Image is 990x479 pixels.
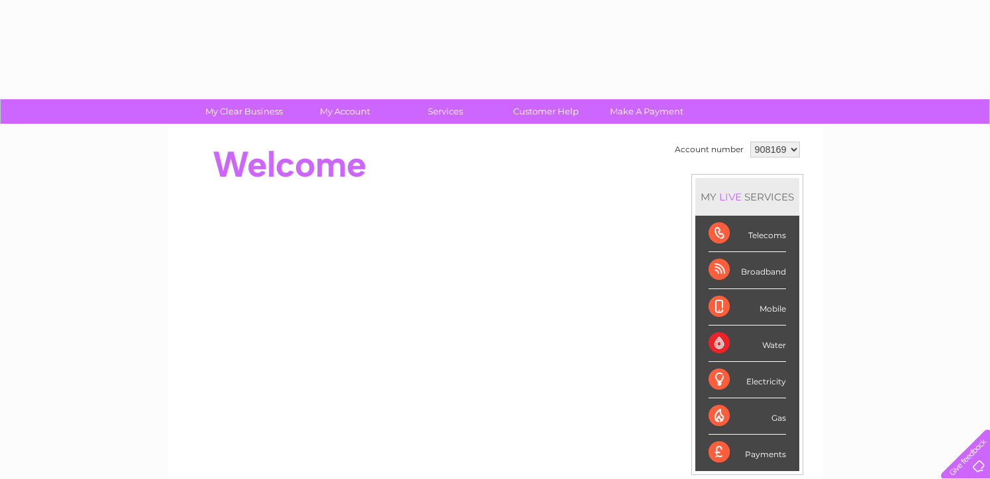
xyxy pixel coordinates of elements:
a: Customer Help [491,99,601,124]
div: Broadband [709,252,786,288]
div: Mobile [709,289,786,326]
td: Account number [671,138,747,161]
a: My Account [290,99,399,124]
a: Make A Payment [592,99,701,124]
a: Services [391,99,500,124]
a: My Clear Business [189,99,299,124]
div: LIVE [717,191,744,203]
div: MY SERVICES [695,178,799,216]
div: Water [709,326,786,362]
div: Payments [709,435,786,470]
div: Electricity [709,362,786,398]
div: Telecoms [709,216,786,252]
div: Gas [709,398,786,435]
